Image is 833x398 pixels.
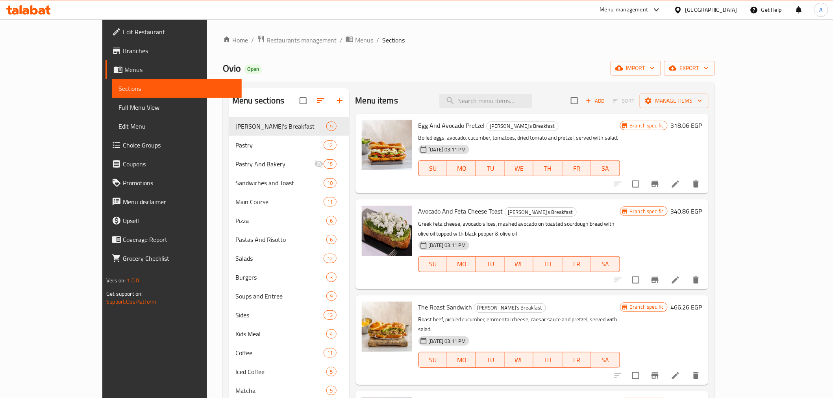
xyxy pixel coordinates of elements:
[324,348,336,357] div: items
[324,255,336,262] span: 12
[311,91,330,110] span: Sort sections
[235,367,326,376] div: Iced Coffee
[628,367,644,384] span: Select to update
[229,362,349,381] div: Iced Coffee5
[106,275,126,286] span: Version:
[418,133,620,143] p: Boiled eggs, avocado, cucumber, tomatoes, dried tomato and pretzel, served with salad.
[232,95,284,107] h2: Menu sections
[505,352,533,368] button: WE
[251,35,254,45] li: /
[229,249,349,268] div: Salads12
[508,258,530,270] span: WE
[127,275,139,286] span: 1.0.0
[235,235,326,244] span: Pastas And Risotto
[235,122,326,131] div: Ovio's Breakfast
[327,274,336,281] span: 3
[327,236,336,243] span: 6
[235,386,326,395] span: Matcha
[611,61,661,76] button: import
[326,367,336,376] div: items
[314,159,324,169] svg: Inactive section
[476,160,505,176] button: TU
[327,123,336,130] span: 5
[235,348,324,357] span: Coffee
[418,219,620,239] p: Greek feta cheese, avocado slices, mashed avocado on toasted sourdough bread with olive oil toppe...
[505,256,533,272] button: WE
[474,303,546,313] div: Ovio's Breakfast
[326,273,336,282] div: items
[422,354,444,366] span: SU
[362,302,412,352] img: The Roast Sandwich
[324,142,336,149] span: 12
[627,303,667,311] span: Branch specific
[235,273,326,282] span: Burgers
[229,268,349,287] div: Burgers3
[594,163,617,174] span: SA
[608,95,640,107] span: Select section first
[235,140,324,150] div: Pastry
[617,63,655,73] span: import
[566,92,583,109] span: Select section
[646,96,702,106] span: Manage items
[123,178,235,188] span: Promotions
[479,354,502,366] span: TU
[235,310,324,320] div: Sides
[106,60,241,79] a: Menus
[362,120,412,170] img: Egg And Avocado Pretzel
[229,343,349,362] div: Coffee11
[326,235,336,244] div: items
[505,208,576,217] span: [PERSON_NAME]'s Breakfast
[106,211,241,230] a: Upsell
[295,92,311,109] span: Select all sections
[235,197,324,206] div: Main Course
[235,178,324,188] span: Sandwiches and Toast
[566,163,588,174] span: FR
[585,96,606,105] span: Add
[123,27,235,37] span: Edit Restaurant
[450,258,473,270] span: MO
[327,293,336,300] span: 9
[327,387,336,394] span: 5
[382,35,405,45] span: Sections
[257,35,337,45] a: Restaurants management
[447,256,476,272] button: MO
[106,155,241,173] a: Coupons
[627,122,667,129] span: Branch specific
[346,35,373,45] a: Menus
[326,291,336,301] div: items
[426,337,469,345] span: [DATE] 03:11 PM
[267,35,337,45] span: Restaurants management
[627,208,667,215] span: Branch specific
[508,163,530,174] span: WE
[324,140,336,150] div: items
[640,94,709,108] button: Manage items
[106,41,241,60] a: Branches
[235,291,326,301] div: Soups and Entree
[671,120,702,131] h6: 318.06 EGP
[671,371,680,380] a: Edit menu item
[671,206,702,217] h6: 340.86 EGP
[324,254,336,263] div: items
[235,254,324,263] span: Salads
[487,122,558,131] span: [PERSON_NAME]'s Breakfast
[123,197,235,206] span: Menu disclaimer
[422,258,444,270] span: SU
[594,258,617,270] span: SA
[591,352,620,368] button: SA
[123,254,235,263] span: Grocery Checklist
[418,352,448,368] button: SU
[229,324,349,343] div: Kids Meal4
[591,160,620,176] button: SA
[229,155,349,173] div: Pastry And Bakery15
[474,303,546,312] span: [PERSON_NAME]'s Breakfast
[326,386,336,395] div: items
[244,66,262,72] span: Open
[235,329,326,339] span: Kids Meal
[123,216,235,225] span: Upsell
[418,120,485,131] span: Egg And Avocado Pretzel
[235,159,314,169] span: Pastry And Bakery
